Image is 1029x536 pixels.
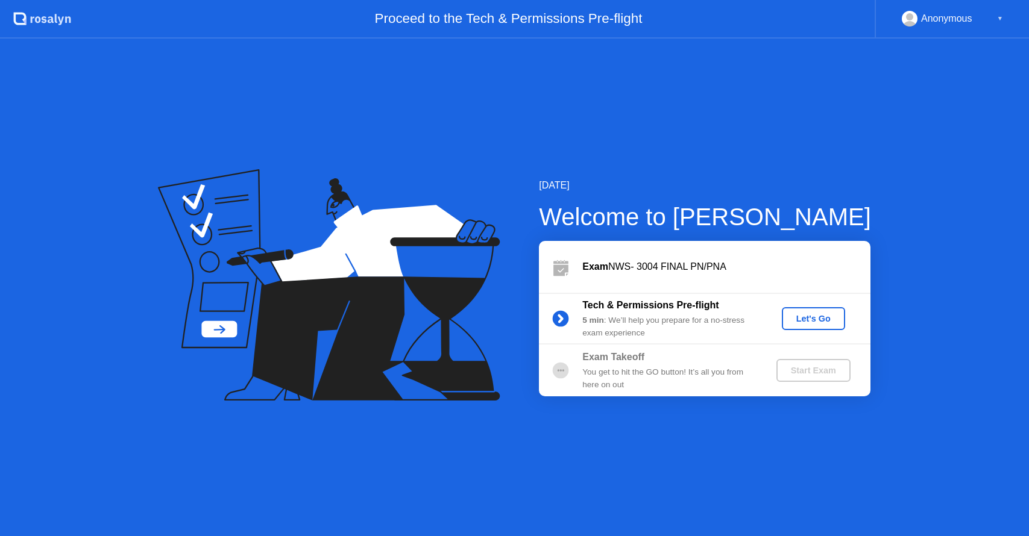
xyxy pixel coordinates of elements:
b: Exam Takeoff [582,352,644,362]
div: You get to hit the GO button! It’s all you from here on out [582,366,756,391]
button: Start Exam [776,359,851,382]
div: NWS- 3004 FINAL PN/PNA [582,260,870,274]
b: 5 min [582,316,604,325]
div: : We’ll help you prepare for a no-stress exam experience [582,314,756,339]
div: Anonymous [921,11,972,26]
b: Exam [582,261,608,272]
div: ▼ [997,11,1003,26]
b: Tech & Permissions Pre-flight [582,300,719,310]
div: Welcome to [PERSON_NAME] [539,199,871,235]
div: Let's Go [787,314,840,323]
div: [DATE] [539,178,871,193]
div: Start Exam [781,366,846,375]
button: Let's Go [782,307,845,330]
